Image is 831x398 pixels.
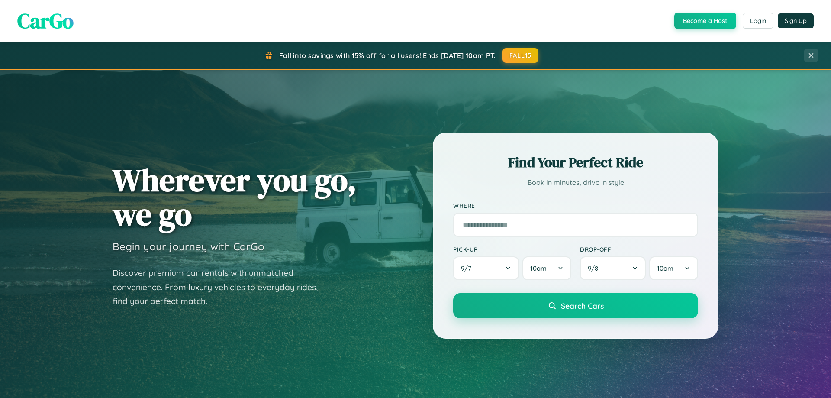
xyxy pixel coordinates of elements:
[113,163,357,231] h1: Wherever you go, we go
[453,293,698,318] button: Search Cars
[778,13,814,28] button: Sign Up
[580,246,698,253] label: Drop-off
[580,256,646,280] button: 9/8
[561,301,604,311] span: Search Cars
[461,264,476,272] span: 9 / 7
[453,256,519,280] button: 9/7
[674,13,736,29] button: Become a Host
[522,256,571,280] button: 10am
[530,264,547,272] span: 10am
[649,256,698,280] button: 10am
[113,240,264,253] h3: Begin your journey with CarGo
[502,48,539,63] button: FALL15
[588,264,602,272] span: 9 / 8
[453,176,698,189] p: Book in minutes, drive in style
[279,51,496,60] span: Fall into savings with 15% off for all users! Ends [DATE] 10am PT.
[657,264,673,272] span: 10am
[17,6,74,35] span: CarGo
[453,202,698,209] label: Where
[743,13,773,29] button: Login
[113,266,329,308] p: Discover premium car rentals with unmatched convenience. From luxury vehicles to everyday rides, ...
[453,246,571,253] label: Pick-up
[453,153,698,172] h2: Find Your Perfect Ride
